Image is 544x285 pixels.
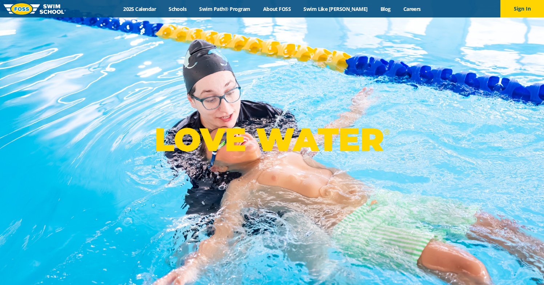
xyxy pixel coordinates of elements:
img: FOSS Swim School Logo [4,3,66,15]
a: About FOSS [257,5,297,12]
sup: ® [384,127,390,136]
a: Swim Path® Program [193,5,257,12]
a: 2025 Calendar [117,5,162,12]
a: Careers [397,5,427,12]
p: LOVE WATER [154,120,390,159]
a: Blog [374,5,397,12]
a: Schools [162,5,193,12]
a: Swim Like [PERSON_NAME] [297,5,374,12]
